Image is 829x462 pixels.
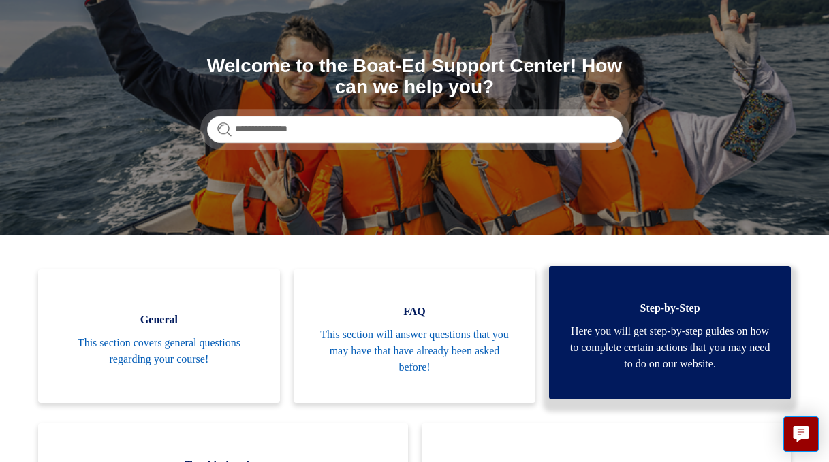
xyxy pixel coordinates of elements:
[207,56,623,98] h1: Welcome to the Boat-Ed Support Center! How can we help you?
[207,116,623,143] input: Search
[549,266,791,399] a: Step-by-Step Here you will get step-by-step guides on how to complete certain actions that you ma...
[294,269,535,403] a: FAQ This section will answer questions that you may have that have already been asked before!
[314,327,515,376] span: This section will answer questions that you may have that have already been asked before!
[59,335,260,367] span: This section covers general questions regarding your course!
[59,312,260,328] span: General
[569,323,770,372] span: Here you will get step-by-step guides on how to complete certain actions that you may need to do ...
[314,303,515,320] span: FAQ
[38,269,280,403] a: General This section covers general questions regarding your course!
[783,416,819,452] button: Live chat
[569,300,770,316] span: Step-by-Step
